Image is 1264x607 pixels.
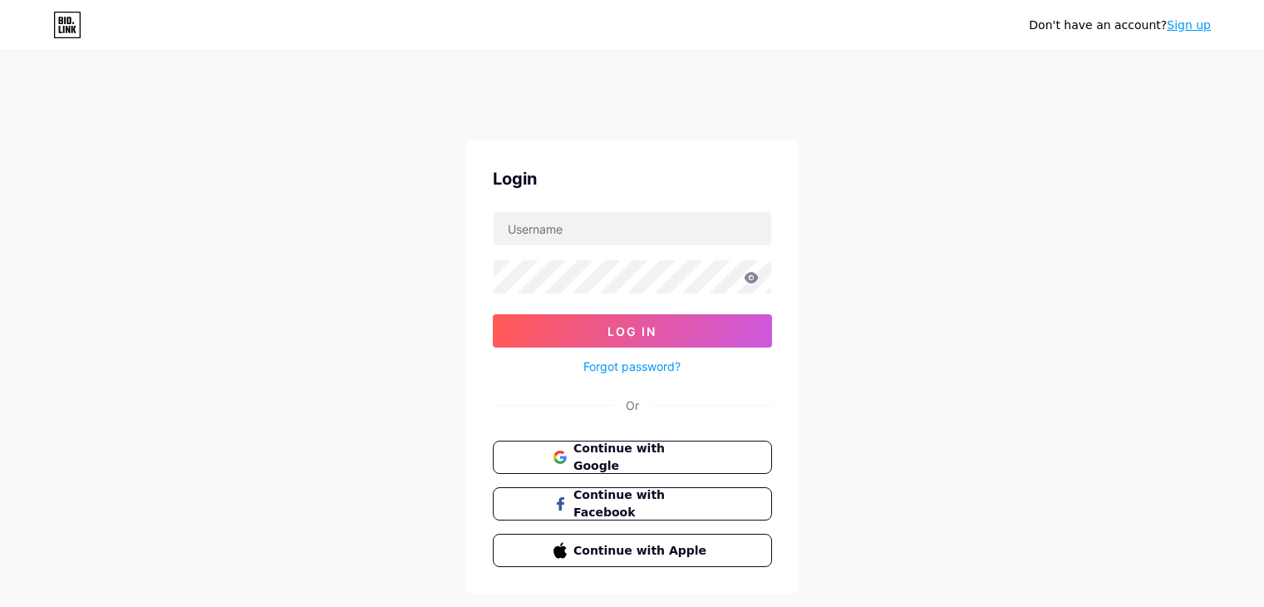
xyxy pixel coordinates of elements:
[626,397,639,414] div: Or
[494,212,771,245] input: Username
[573,486,711,521] span: Continue with Facebook
[493,441,772,474] button: Continue with Google
[493,166,772,191] div: Login
[493,314,772,348] button: Log In
[573,440,711,475] span: Continue with Google
[1029,17,1211,34] div: Don't have an account?
[607,324,657,338] span: Log In
[1167,18,1211,32] a: Sign up
[493,487,772,521] button: Continue with Facebook
[583,358,681,375] a: Forgot password?
[493,534,772,567] button: Continue with Apple
[573,542,711,560] span: Continue with Apple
